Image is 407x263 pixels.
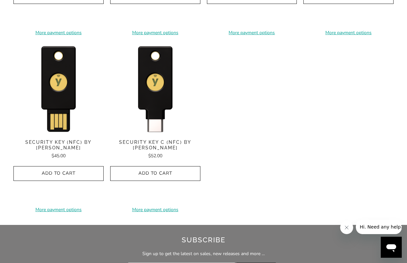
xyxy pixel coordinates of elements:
[13,43,104,133] a: Security Key (NFC) by Yubico - Trust Panda Security Key (NFC) by Yubico - Trust Panda
[110,140,200,160] a: Security Key C (NFC) by [PERSON_NAME] $52.00
[148,153,162,159] span: $52.00
[13,206,104,213] a: More payment options
[4,5,47,10] span: Hi. Need any help?
[86,235,321,245] h2: Subscribe
[20,171,97,176] span: Add to Cart
[303,29,394,36] a: More payment options
[110,206,200,213] a: More payment options
[13,29,104,36] a: More payment options
[51,153,66,159] span: $45.00
[13,43,104,133] img: Security Key (NFC) by Yubico - Trust Panda
[110,29,200,36] a: More payment options
[110,140,200,151] span: Security Key C (NFC) by [PERSON_NAME]
[13,140,104,151] span: Security Key (NFC) by [PERSON_NAME]
[381,237,402,258] iframe: Button to launch messaging window
[13,140,104,160] a: Security Key (NFC) by [PERSON_NAME] $45.00
[110,43,200,133] a: Security Key C (NFC) by Yubico - Trust Panda Security Key C (NFC) by Yubico - Trust Panda
[110,166,200,181] button: Add to Cart
[110,43,200,133] img: Security Key C (NFC) by Yubico - Trust Panda
[207,29,297,36] a: More payment options
[117,171,193,176] span: Add to Cart
[13,166,104,181] button: Add to Cart
[340,221,353,234] iframe: Close message
[86,250,321,257] p: Sign up to get the latest on sales, new releases and more …
[356,220,402,234] iframe: Message from company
